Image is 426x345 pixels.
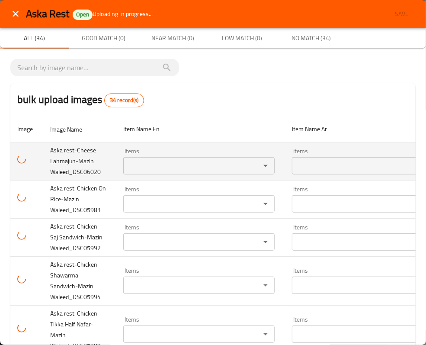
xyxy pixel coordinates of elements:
[17,92,144,107] h2: bulk upload images
[93,10,153,18] span: Uploading in progress...
[104,94,144,107] div: Total records count
[259,160,272,172] button: Open
[50,124,93,135] span: Image Name
[50,259,101,303] span: Aska rest-Chicken Shawarma Sandwich-Mazin Waleed_DSC05994
[73,11,93,18] span: Open
[259,279,272,291] button: Open
[17,61,172,74] input: search
[259,328,272,340] button: Open
[5,3,26,24] button: close
[50,183,106,216] span: Aska rest-Chicken On Rice-Mazin Waleed_DSC05981
[73,10,93,20] div: Open
[282,33,341,44] span: No Match (34)
[74,33,133,44] span: Good Match (0)
[50,145,101,177] span: Aska rest-Cheese Lahmajun-Mazin Waleed_DSC06020
[50,221,102,254] span: Aska rest-Chicken Saj Sandwich-Mazin Waleed_DSC05992
[26,4,69,23] span: Aska Rest
[213,33,272,44] span: Low Match (0)
[105,96,144,105] span: 34 record(s)
[144,33,202,44] span: Near Match (0)
[259,236,272,248] button: Open
[5,33,64,44] span: All (34)
[116,116,285,142] th: Item Name En
[10,116,43,142] th: Image
[259,198,272,210] button: Open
